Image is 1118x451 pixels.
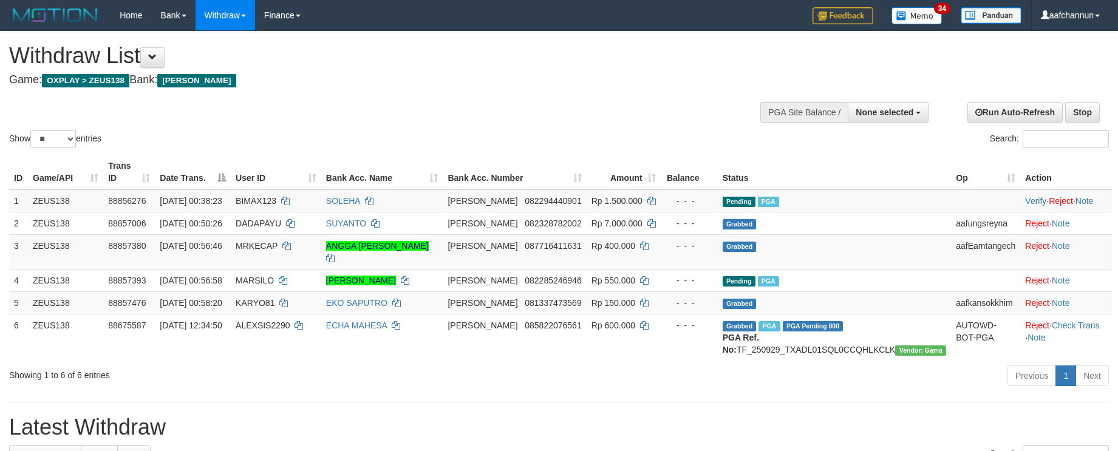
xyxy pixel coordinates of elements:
[28,234,103,269] td: ZEUS138
[961,7,1021,24] img: panduan.png
[231,155,321,189] th: User ID: activate to sort column ascending
[1020,291,1112,314] td: ·
[326,276,396,285] a: [PERSON_NAME]
[1052,276,1070,285] a: Note
[723,219,757,229] span: Grabbed
[718,314,952,361] td: TF_250929_TXADL01SQL0CCQHLKCLK
[856,107,913,117] span: None selected
[1020,189,1112,212] td: · ·
[30,130,76,148] select: Showentries
[160,241,222,251] span: [DATE] 00:56:46
[783,321,844,331] span: PGA Pending
[591,320,635,330] span: Rp 600.000
[758,276,779,287] span: Marked by aafkaynarin
[1020,314,1112,361] td: · ·
[236,320,290,330] span: ALEXSIS2290
[951,234,1020,269] td: aafEamtangech
[723,276,755,287] span: Pending
[9,74,733,86] h4: Game: Bank:
[9,44,733,68] h1: Withdraw List
[1023,130,1109,148] input: Search:
[236,219,281,228] span: DADAPAYU
[813,7,873,24] img: Feedback.jpg
[1025,241,1049,251] a: Reject
[28,291,103,314] td: ZEUS138
[666,297,713,309] div: - - -
[160,298,222,308] span: [DATE] 00:58:20
[108,196,146,206] span: 88856276
[9,6,101,24] img: MOTION_logo.png
[1052,241,1070,251] a: Note
[666,274,713,287] div: - - -
[321,155,443,189] th: Bank Acc. Name: activate to sort column ascending
[1052,298,1070,308] a: Note
[666,319,713,331] div: - - -
[723,321,757,331] span: Grabbed
[157,74,236,87] span: [PERSON_NAME]
[448,276,517,285] span: [PERSON_NAME]
[9,291,28,314] td: 5
[9,189,28,212] td: 1
[1055,365,1076,386] a: 1
[758,197,779,207] span: Marked by aafkaynarin
[108,241,146,251] span: 88857380
[9,234,28,269] td: 3
[326,219,366,228] a: SUYANTO
[236,241,278,251] span: MRKECAP
[108,298,146,308] span: 88857476
[9,314,28,361] td: 6
[236,196,276,206] span: BIMAX123
[160,320,222,330] span: [DATE] 12:34:50
[666,217,713,229] div: - - -
[448,298,517,308] span: [PERSON_NAME]
[1025,276,1049,285] a: Reject
[723,242,757,252] span: Grabbed
[591,196,643,206] span: Rp 1.500.000
[9,130,101,148] label: Show entries
[448,219,517,228] span: [PERSON_NAME]
[9,212,28,234] td: 2
[1020,155,1112,189] th: Action
[160,219,222,228] span: [DATE] 00:50:26
[967,102,1063,123] a: Run Auto-Refresh
[326,196,360,206] a: SOLEHA
[591,298,635,308] span: Rp 150.000
[758,321,780,331] span: Marked by aafpengsreynich
[760,102,848,123] div: PGA Site Balance /
[951,155,1020,189] th: Op: activate to sort column ascending
[9,364,457,381] div: Showing 1 to 6 of 6 entries
[9,155,28,189] th: ID
[236,276,274,285] span: MARSILO
[28,155,103,189] th: Game/API: activate to sort column ascending
[108,276,146,285] span: 88857393
[891,7,942,24] img: Button%20Memo.svg
[160,276,222,285] span: [DATE] 00:56:58
[525,241,581,251] span: Copy 087716411631 to clipboard
[666,240,713,252] div: - - -
[28,269,103,291] td: ZEUS138
[848,102,929,123] button: None selected
[1025,320,1049,330] a: Reject
[28,189,103,212] td: ZEUS138
[661,155,718,189] th: Balance
[591,219,643,228] span: Rp 7.000.000
[28,212,103,234] td: ZEUS138
[1075,365,1109,386] a: Next
[108,219,146,228] span: 88857006
[525,298,581,308] span: Copy 081337473569 to clipboard
[525,320,581,330] span: Copy 085822076561 to clipboard
[1052,219,1070,228] a: Note
[990,130,1109,148] label: Search:
[236,298,274,308] span: KARYO81
[155,155,231,189] th: Date Trans.: activate to sort column descending
[525,196,581,206] span: Copy 082294440901 to clipboard
[326,320,387,330] a: ECHA MAHESA
[591,276,635,285] span: Rp 550.000
[1025,196,1046,206] a: Verify
[28,314,103,361] td: ZEUS138
[1065,102,1100,123] a: Stop
[103,155,155,189] th: Trans ID: activate to sort column ascending
[951,314,1020,361] td: AUTOWD-BOT-PGA
[1020,269,1112,291] td: ·
[1028,333,1046,342] a: Note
